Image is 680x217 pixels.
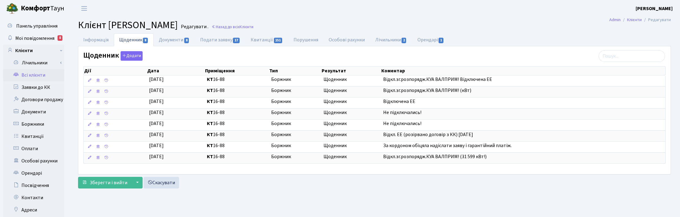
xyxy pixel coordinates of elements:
[402,38,406,43] span: 2
[144,177,179,188] a: Скасувати
[642,17,671,23] li: Редагувати
[439,38,443,43] span: 1
[207,120,213,127] b: КТ
[3,32,64,44] a: Мої повідомлення8
[211,24,253,30] a: Назад до всіхКлієнти
[207,98,266,105] span: 16-88
[147,67,204,75] th: Дата
[271,87,319,94] span: Боржник
[119,50,143,61] a: Додати
[323,153,378,160] span: Щоденник
[600,13,680,26] nav: breadcrumb
[383,153,487,160] span: Відкл.зг.розпорядж.КУА ВАЛПРИМ! (31 599 кВт!)
[274,38,282,43] span: 151
[3,44,64,57] a: Клієнти
[370,33,412,46] a: Лічильники
[114,33,154,46] a: Щоденник
[21,3,64,14] span: Таун
[207,142,266,149] span: 16-88
[3,130,64,143] a: Квитанції
[3,143,64,155] a: Оплати
[149,98,164,105] span: [DATE]
[207,76,213,83] b: КТ
[3,204,64,216] a: Адреси
[78,33,114,46] a: Інформація
[90,179,127,186] span: Зберегти і вийти
[207,87,266,94] span: 16-88
[627,17,642,23] a: Клієнти
[184,38,189,43] span: 8
[207,120,266,127] span: 16-88
[207,87,213,94] b: КТ
[207,109,266,116] span: 16-88
[323,87,378,94] span: Щоденник
[78,177,131,188] button: Зберегти і вийти
[271,120,319,127] span: Боржник
[149,153,164,160] span: [DATE]
[383,109,421,116] span: Не підключались!
[383,98,415,105] span: Відключена ЕЕ
[21,3,50,13] b: Комфорт
[3,155,64,167] a: Особові рахунки
[3,20,64,32] a: Панель управління
[3,167,64,179] a: Орендарі
[233,38,240,43] span: 17
[271,142,319,149] span: Боржник
[78,18,178,32] span: Клієнт [PERSON_NAME]
[16,23,58,29] span: Панель управління
[323,76,378,83] span: Щоденник
[149,76,164,83] span: [DATE]
[207,142,213,149] b: КТ
[323,120,378,127] span: Щоденник
[271,98,319,105] span: Боржник
[609,17,621,23] a: Admin
[149,87,164,94] span: [DATE]
[271,131,319,138] span: Боржник
[323,98,378,105] span: Щоденник
[58,35,62,41] div: 8
[383,76,492,83] span: Відкл.зг.розпорядж.КУА ВАЛПРИМ! Відключена ЕЕ
[207,109,213,116] b: КТ
[383,87,471,94] span: Відкл.зг.розпорядж.КУА ВАЛПРИМ! (кВт)
[323,33,370,46] a: Особові рахунки
[207,131,213,138] b: КТ
[3,93,64,106] a: Договори продажу
[207,76,266,83] span: 16-88
[207,153,213,160] b: КТ
[321,67,380,75] th: Результат
[121,51,143,61] button: Щоденник
[271,109,319,116] span: Боржник
[383,120,421,127] span: Не підключались!
[412,33,449,46] a: Орендарі
[149,142,164,149] span: [DATE]
[240,24,253,30] span: Клієнти
[245,33,288,46] a: Квитанції
[271,153,319,160] span: Боржник
[154,33,195,46] a: Документи
[84,67,147,75] th: Дії
[636,5,673,12] a: [PERSON_NAME]
[3,106,64,118] a: Документи
[204,67,269,75] th: Приміщення
[77,3,92,13] button: Переключити навігацію
[195,33,245,46] a: Подати заявку
[383,142,512,149] span: За кордоном обіцяла надіслати заяву і гарантійний платіж.
[6,2,18,15] img: logo.png
[207,98,213,105] b: КТ
[3,179,64,192] a: Посвідчення
[269,67,321,75] th: Тип
[381,67,665,75] th: Коментар
[149,131,164,138] span: [DATE]
[383,131,473,138] span: Відкл. ЕЕ (розірвано договір з КК) [DATE]
[149,120,164,127] span: [DATE]
[271,76,319,83] span: Боржник
[3,192,64,204] a: Контакти
[207,153,266,160] span: 16-88
[3,81,64,93] a: Заявки до КК
[149,109,164,116] span: [DATE]
[207,131,266,138] span: 16-88
[7,57,64,69] a: Лічильники
[15,35,54,42] span: Мої повідомлення
[3,69,64,81] a: Всі клієнти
